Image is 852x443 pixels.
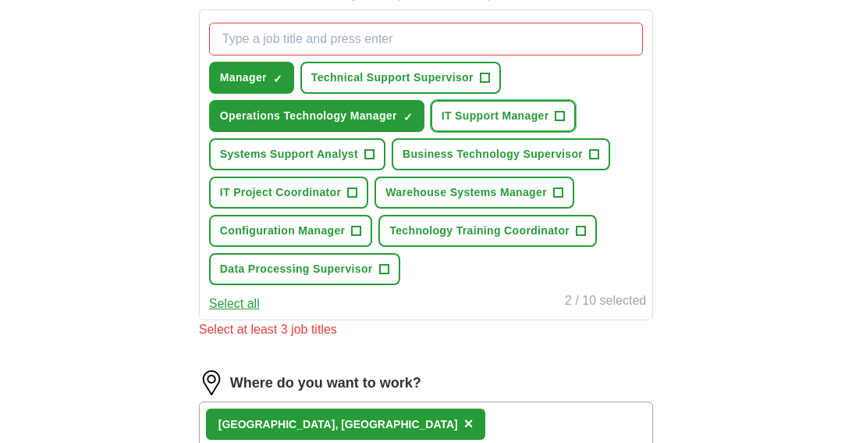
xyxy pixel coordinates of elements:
[209,62,294,94] button: Manager✓
[403,111,413,123] span: ✓
[209,215,373,247] button: Configuration Manager
[464,413,474,436] button: ×
[378,215,597,247] button: Technology Training Coordinator
[375,177,574,209] button: Warehouse Systems Manager
[220,146,358,163] span: Systems Support Analyst
[220,70,267,86] span: Manager
[220,261,373,277] span: Data Processing Supervisor
[209,177,369,209] button: IT Project Coordinator
[209,138,385,170] button: Systems Support Analyst
[385,184,547,201] span: Warehouse Systems Manager
[209,23,643,55] input: Type a job title and press enter
[273,73,282,85] span: ✓
[209,100,424,132] button: Operations Technology Manager✓
[431,100,577,132] button: IT Support Manager
[209,295,260,313] button: Select all
[403,146,583,163] span: Business Technology Supervisor
[209,253,400,285] button: Data Processing Supervisor
[300,62,501,94] button: Technical Support Supervisor
[389,223,570,239] span: Technology Training Coordinator
[220,223,346,239] span: Configuration Manager
[464,415,474,432] span: ×
[230,373,421,394] label: Where do you want to work?
[565,291,646,313] div: 2 / 10 selected
[311,70,474,86] span: Technical Support Supervisor
[442,108,549,124] span: IT Support Manager
[220,108,397,124] span: Operations Technology Manager
[392,138,610,170] button: Business Technology Supervisor
[220,184,342,201] span: IT Project Coordinator
[218,416,458,433] div: [GEOGRAPHIC_DATA], [GEOGRAPHIC_DATA]
[199,320,653,339] div: Select at least 3 job titles
[199,370,224,395] img: location.png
